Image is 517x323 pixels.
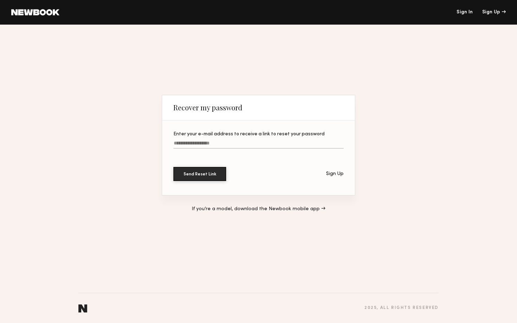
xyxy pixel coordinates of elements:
div: 2025 , all rights reserved [364,306,439,310]
a: Sign In [457,10,473,15]
input: Enter your e-mail address to receive a link to reset your password [173,141,344,149]
div: Sign Up [326,172,344,176]
div: Recover my password [173,103,242,112]
div: Enter your e-mail address to receive a link to reset your password [173,132,344,137]
button: Send Reset Link [173,167,226,181]
div: Sign Up [482,10,506,15]
a: If you’re a model, download the Newbook mobile app → [192,207,325,212]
